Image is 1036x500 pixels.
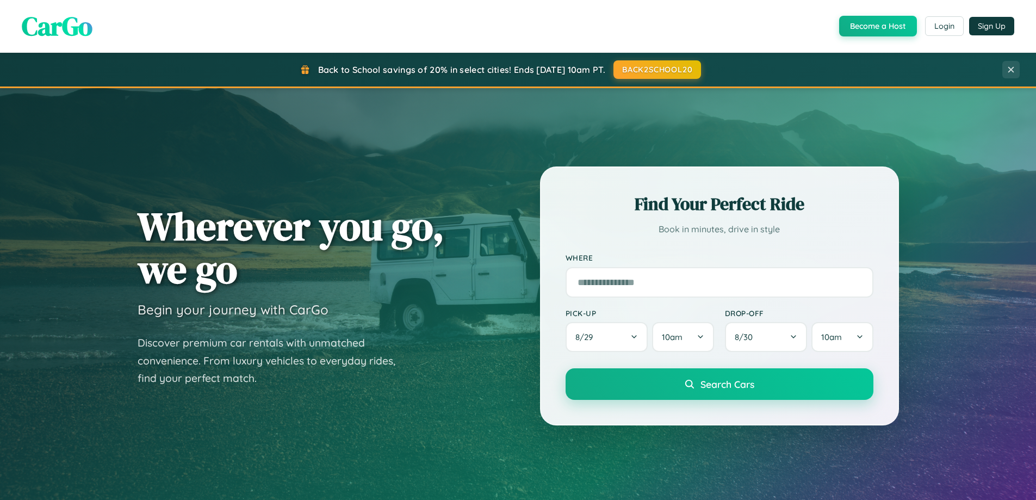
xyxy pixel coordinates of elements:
span: 10am [821,332,842,342]
span: CarGo [22,8,92,44]
span: 10am [662,332,683,342]
button: 8/30 [725,322,808,352]
button: Search Cars [566,368,873,400]
span: 8 / 29 [575,332,598,342]
button: 8/29 [566,322,648,352]
h2: Find Your Perfect Ride [566,192,873,216]
label: Pick-up [566,308,714,318]
label: Drop-off [725,308,873,318]
button: Sign Up [969,17,1014,35]
label: Where [566,254,873,263]
span: Back to School savings of 20% in select cities! Ends [DATE] 10am PT. [318,64,605,75]
button: BACK2SCHOOL20 [613,60,701,79]
button: 10am [652,322,714,352]
h1: Wherever you go, we go [138,205,444,291]
h3: Begin your journey with CarGo [138,301,328,318]
button: 10am [811,322,873,352]
p: Discover premium car rentals with unmatched convenience. From luxury vehicles to everyday rides, ... [138,334,410,387]
button: Login [925,16,964,36]
span: 8 / 30 [735,332,758,342]
button: Become a Host [839,16,917,36]
p: Book in minutes, drive in style [566,221,873,237]
span: Search Cars [700,378,754,390]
